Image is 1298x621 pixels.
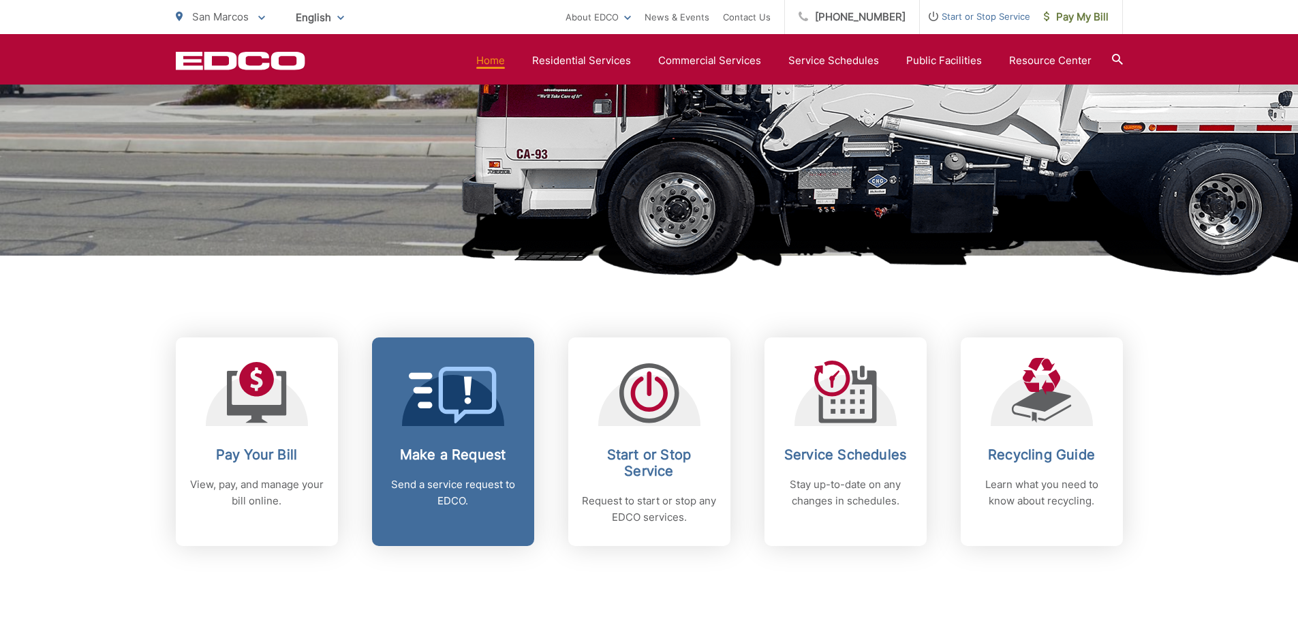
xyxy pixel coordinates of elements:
[778,476,913,509] p: Stay up-to-date on any changes in schedules.
[285,5,354,29] span: English
[192,10,249,23] span: San Marcos
[476,52,505,69] a: Home
[372,337,534,546] a: Make a Request Send a service request to EDCO.
[723,9,771,25] a: Contact Us
[788,52,879,69] a: Service Schedules
[658,52,761,69] a: Commercial Services
[566,9,631,25] a: About EDCO
[176,337,338,546] a: Pay Your Bill View, pay, and manage your bill online.
[1009,52,1092,69] a: Resource Center
[189,446,324,463] h2: Pay Your Bill
[532,52,631,69] a: Residential Services
[1044,9,1109,25] span: Pay My Bill
[961,337,1123,546] a: Recycling Guide Learn what you need to know about recycling.
[582,446,717,479] h2: Start or Stop Service
[582,493,717,526] p: Request to start or stop any EDCO services.
[778,446,913,463] h2: Service Schedules
[645,9,709,25] a: News & Events
[189,476,324,509] p: View, pay, and manage your bill online.
[906,52,982,69] a: Public Facilities
[974,446,1109,463] h2: Recycling Guide
[974,476,1109,509] p: Learn what you need to know about recycling.
[386,446,521,463] h2: Make a Request
[176,51,305,70] a: EDCD logo. Return to the homepage.
[764,337,927,546] a: Service Schedules Stay up-to-date on any changes in schedules.
[386,476,521,509] p: Send a service request to EDCO.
